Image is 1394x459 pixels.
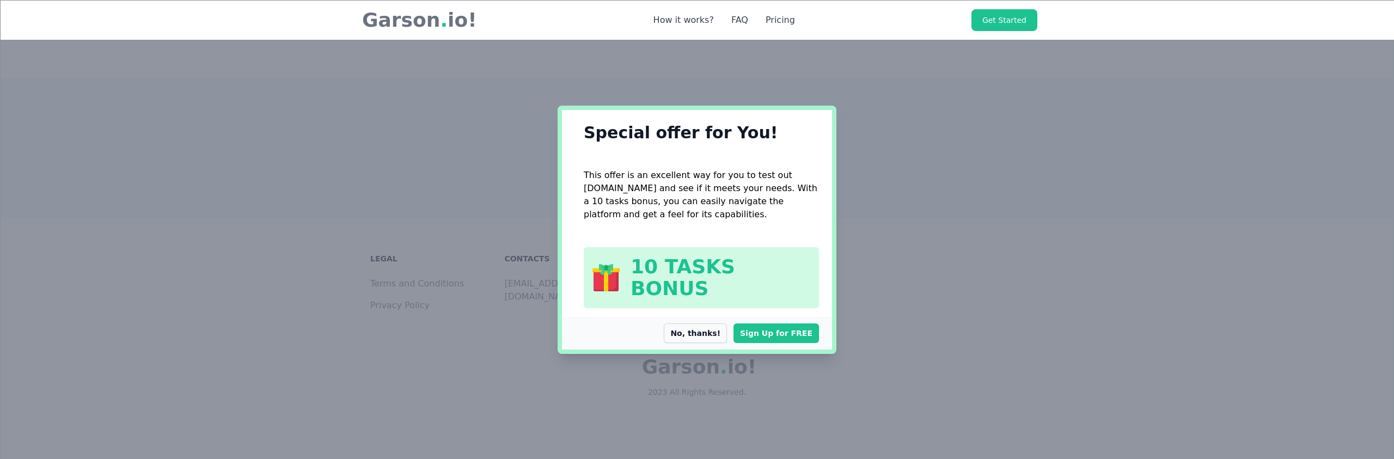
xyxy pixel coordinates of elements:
span: . [440,9,448,31]
a: How it works? [653,14,714,27]
button: No, thanks! [664,323,727,343]
p: Garson io! [358,9,477,31]
span: 10 TASKS BONUS [620,256,810,299]
h1: Special offer for You! [584,123,819,143]
a: Sign Up for FREE [733,323,819,343]
div: This offer is an excellent way for you to test out [DOMAIN_NAME] and see if it meets your needs. ... [584,143,819,247]
a: Get Started [971,9,1037,31]
a: Garson.io! [358,9,477,31]
a: FAQ [731,14,748,27]
a: Pricing [766,14,795,27]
